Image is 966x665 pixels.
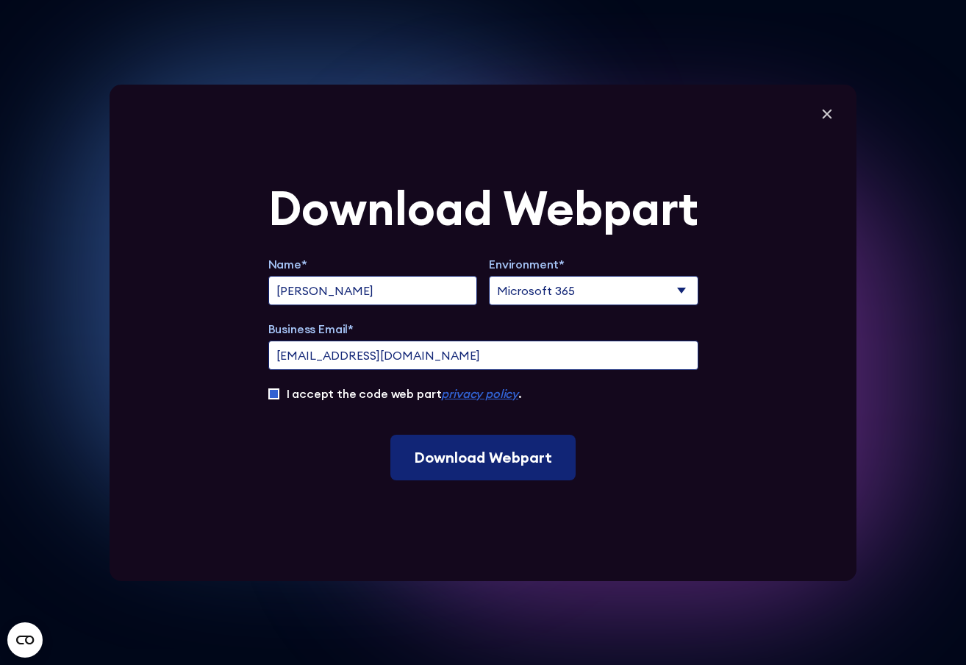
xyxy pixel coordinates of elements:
[287,385,522,402] label: I accept the code web part .
[489,255,698,273] label: Environment*
[268,320,698,338] label: Business Email*
[268,341,698,370] input: name@company.com
[268,255,478,273] label: Name*
[268,185,698,232] div: Download Webpart
[7,622,43,658] button: Open CMP widget
[441,386,518,401] a: privacy policy
[390,435,576,480] input: Download Webpart
[268,185,698,480] form: Extend Trial
[268,276,478,305] input: full name
[701,494,966,665] iframe: Chat Widget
